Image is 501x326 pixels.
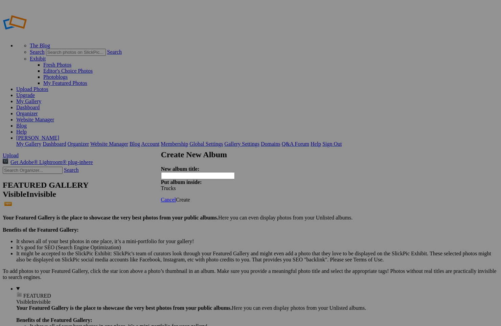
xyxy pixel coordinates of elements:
strong: Put album inside: [161,179,202,185]
span: Create [176,197,190,203]
strong: New album title: [161,166,200,172]
span: Trucks [161,185,176,191]
h2: Create New Album [161,150,340,159]
a: Cancel [161,197,176,203]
